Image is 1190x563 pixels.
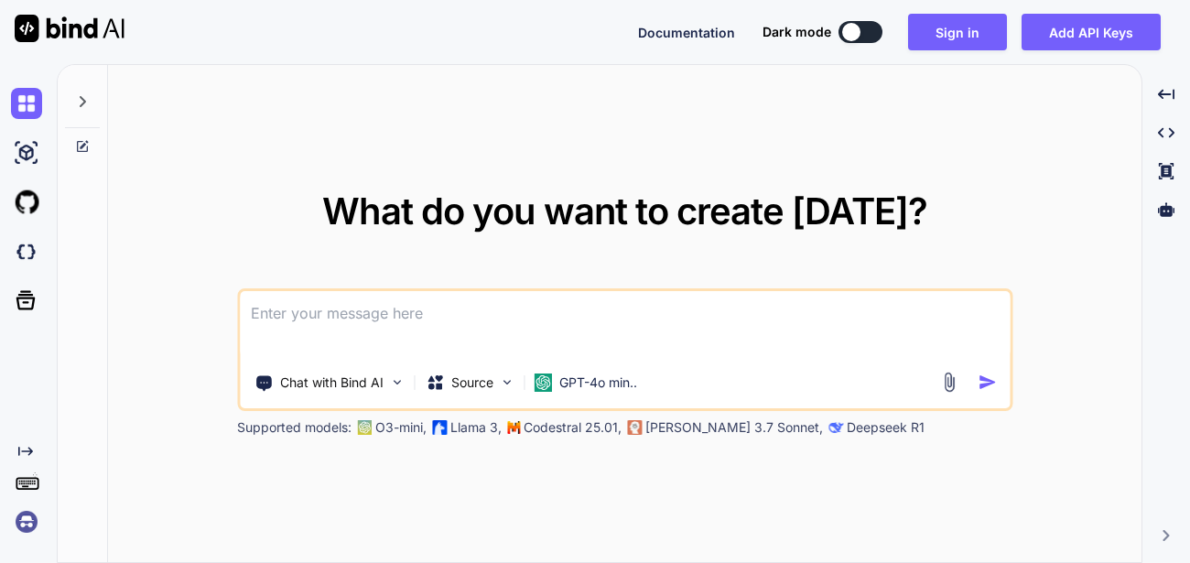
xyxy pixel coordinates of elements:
[638,25,735,40] span: Documentation
[375,418,427,437] p: O3-mini,
[11,187,42,218] img: githubLight
[908,14,1007,50] button: Sign in
[432,420,447,435] img: Llama2
[15,15,124,42] img: Bind AI
[450,418,502,437] p: Llama 3,
[507,421,520,434] img: Mistral-AI
[11,506,42,537] img: signin
[978,373,997,392] img: icon
[451,374,493,392] p: Source
[357,420,372,435] img: GPT-4
[11,236,42,267] img: darkCloudIdeIcon
[389,374,405,390] img: Pick Tools
[645,418,823,437] p: [PERSON_NAME] 3.7 Sonnet,
[847,418,925,437] p: Deepseek R1
[499,374,514,390] img: Pick Models
[237,418,352,437] p: Supported models:
[938,372,959,393] img: attachment
[828,420,843,435] img: claude
[1022,14,1161,50] button: Add API Keys
[11,88,42,119] img: chat
[638,23,735,42] button: Documentation
[763,23,831,41] span: Dark mode
[524,418,622,437] p: Codestral 25.01,
[559,374,637,392] p: GPT-4o min..
[11,137,42,168] img: ai-studio
[627,420,642,435] img: claude
[534,374,552,392] img: GPT-4o mini
[280,374,384,392] p: Chat with Bind AI
[322,189,927,233] span: What do you want to create [DATE]?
